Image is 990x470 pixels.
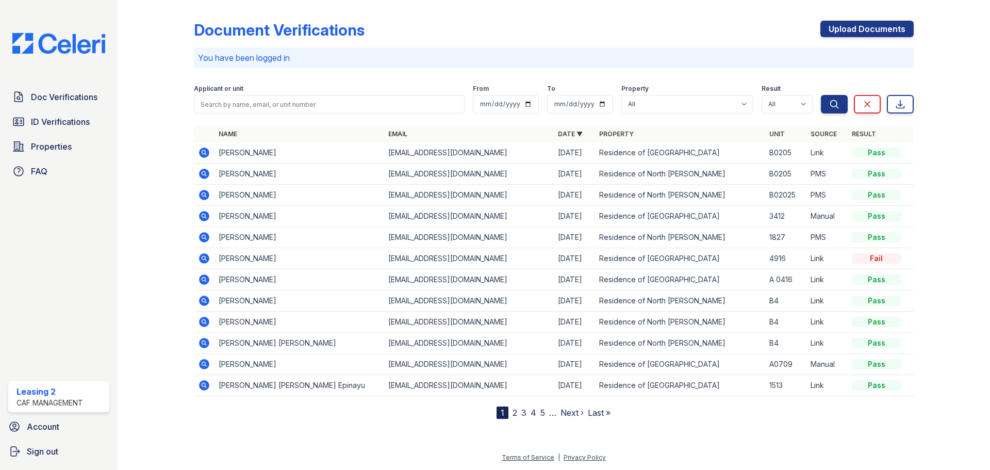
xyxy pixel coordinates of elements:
[554,164,595,185] td: [DATE]
[558,453,560,461] div: |
[806,164,848,185] td: PMS
[765,164,806,185] td: B0205
[554,312,595,333] td: [DATE]
[621,85,649,93] label: Property
[540,408,545,418] a: 5
[765,185,806,206] td: B02025
[806,375,848,396] td: Link
[214,142,384,164] td: [PERSON_NAME]
[554,375,595,396] td: [DATE]
[554,227,595,248] td: [DATE]
[8,87,109,107] a: Doc Verifications
[4,441,113,462] a: Sign out
[554,290,595,312] td: [DATE]
[595,312,765,333] td: Residence of North [PERSON_NAME]
[852,148,901,158] div: Pass
[554,354,595,375] td: [DATE]
[852,253,901,264] div: Fail
[762,85,781,93] label: Result
[214,333,384,354] td: [PERSON_NAME] [PERSON_NAME]
[595,248,765,269] td: Residence of [GEOGRAPHIC_DATA]
[852,190,901,200] div: Pass
[194,85,243,93] label: Applicant or unit
[852,317,901,327] div: Pass
[214,290,384,312] td: [PERSON_NAME]
[806,206,848,227] td: Manual
[806,227,848,248] td: PMS
[820,21,914,37] a: Upload Documents
[558,130,583,138] a: Date ▼
[27,445,58,458] span: Sign out
[595,269,765,290] td: Residence of [GEOGRAPHIC_DATA]
[384,248,554,269] td: [EMAIL_ADDRESS][DOMAIN_NAME]
[765,333,806,354] td: B4
[384,142,554,164] td: [EMAIL_ADDRESS][DOMAIN_NAME]
[549,407,556,419] span: …
[502,453,554,461] a: Terms of Service
[765,375,806,396] td: 1513
[384,269,554,290] td: [EMAIL_ADDRESS][DOMAIN_NAME]
[765,290,806,312] td: B4
[214,312,384,333] td: [PERSON_NAME]
[852,130,876,138] a: Result
[595,354,765,375] td: Residence of [GEOGRAPHIC_DATA]
[852,296,901,306] div: Pass
[384,206,554,227] td: [EMAIL_ADDRESS][DOMAIN_NAME]
[4,33,113,54] img: CE_Logo_Blue-a8612792a0a2168367f1c8372b55b34899dd931a85d93a1a3d3e32e68fde9ad4.png
[595,206,765,227] td: Residence of [GEOGRAPHIC_DATA]
[384,290,554,312] td: [EMAIL_ADDRESS][DOMAIN_NAME]
[4,416,113,437] a: Account
[765,248,806,269] td: 4916
[554,248,595,269] td: [DATE]
[198,52,910,64] p: You have been logged in
[16,398,83,408] div: CAF Management
[806,248,848,269] td: Link
[852,232,901,242] div: Pass
[564,453,606,461] a: Privacy Policy
[554,269,595,290] td: [DATE]
[384,375,554,396] td: [EMAIL_ADDRESS][DOMAIN_NAME]
[852,169,901,179] div: Pass
[765,142,806,164] td: B0205
[214,185,384,206] td: [PERSON_NAME]
[384,185,554,206] td: [EMAIL_ADDRESS][DOMAIN_NAME]
[214,248,384,269] td: [PERSON_NAME]
[473,85,489,93] label: From
[852,359,901,369] div: Pass
[214,227,384,248] td: [PERSON_NAME]
[595,142,765,164] td: Residence of [GEOGRAPHIC_DATA]
[547,85,555,93] label: To
[852,274,901,285] div: Pass
[27,420,59,433] span: Account
[765,269,806,290] td: A 0416
[595,164,765,185] td: Residence of North [PERSON_NAME]
[214,206,384,227] td: [PERSON_NAME]
[595,227,765,248] td: Residence of North [PERSON_NAME]
[588,408,610,418] a: Last »
[384,312,554,333] td: [EMAIL_ADDRESS][DOMAIN_NAME]
[852,211,901,221] div: Pass
[595,185,765,206] td: Residence of North [PERSON_NAME]
[595,333,765,354] td: Residence of North [PERSON_NAME]
[214,354,384,375] td: [PERSON_NAME]
[595,375,765,396] td: Residence of [GEOGRAPHIC_DATA]
[531,408,536,418] a: 4
[388,130,407,138] a: Email
[765,354,806,375] td: A0709
[16,385,83,398] div: Leasing 2
[765,227,806,248] td: 1827
[806,312,848,333] td: Link
[560,408,584,418] a: Next ›
[554,142,595,164] td: [DATE]
[214,375,384,396] td: [PERSON_NAME] [PERSON_NAME] Epinayu
[554,185,595,206] td: [DATE]
[194,21,365,39] div: Document Verifications
[8,136,109,157] a: Properties
[852,380,901,391] div: Pass
[806,185,848,206] td: PMS
[599,130,634,138] a: Property
[806,269,848,290] td: Link
[384,333,554,354] td: [EMAIL_ADDRESS][DOMAIN_NAME]
[765,206,806,227] td: 3412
